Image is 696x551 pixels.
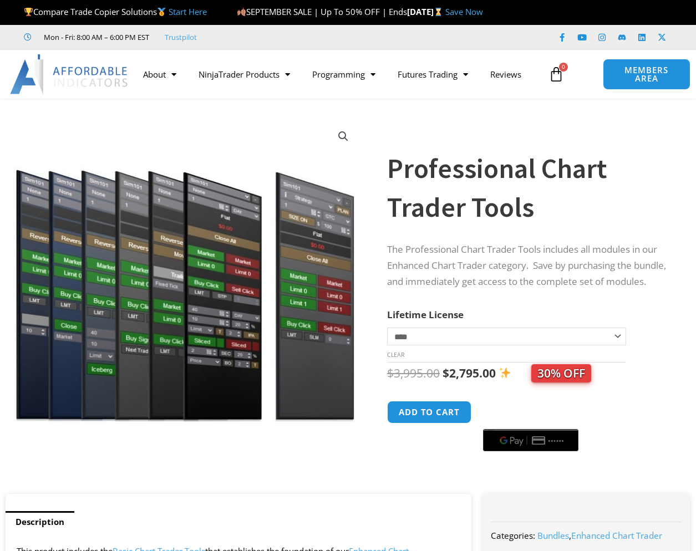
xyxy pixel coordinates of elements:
span: Mon - Fri: 8:00 AM – 6:00 PM EST [41,30,149,44]
nav: Menu [132,62,543,87]
bdi: 3,995.00 [387,365,440,381]
a: Trustpilot [165,30,197,44]
span: Categories: [491,530,535,541]
span: $ [443,365,449,381]
bdi: 2,795.00 [443,365,496,381]
a: About [132,62,187,87]
a: Start Here [169,6,207,17]
a: Enhanced Chart Trader [571,530,662,541]
a: NinjaTrader Products [187,62,301,87]
strong: [DATE] [407,6,445,17]
a: Clear options [387,351,404,359]
img: 🍂 [237,8,246,16]
a: 0 [532,58,581,90]
img: ⌛ [434,8,443,16]
span: Compare Trade Copier Solutions [24,6,207,17]
img: ✨ [499,367,511,379]
img: 🥇 [158,8,166,16]
img: LogoAI | Affordable Indicators – NinjaTrader [10,54,129,94]
img: 🏆 [24,8,33,16]
a: Futures Trading [387,62,479,87]
a: Description [6,511,74,533]
span: $ [387,365,394,381]
a: Reviews [479,62,532,87]
span: MEMBERS AREA [614,66,679,83]
a: MEMBERS AREA [603,59,690,90]
h1: Professional Chart Trader Tools [387,149,668,227]
span: SEPTEMBER SALE | Up To 50% OFF | Ends [237,6,407,17]
button: Buy with GPay [483,429,578,451]
button: Add to cart [387,401,471,424]
span: 30% OFF [531,364,591,382]
a: Save Now [445,6,483,17]
a: Bundles [537,530,569,541]
text: •••••• [548,437,565,445]
img: ProfessionalToolsBundlePage [8,118,362,422]
p: The Professional Chart Trader Tools includes all modules in our Enhanced Chart Trader category. S... [387,242,668,290]
a: View full-screen image gallery [333,126,353,146]
a: Programming [301,62,387,87]
span: 0 [559,63,568,72]
label: Lifetime License [387,308,464,321]
span: , [537,530,662,541]
iframe: Secure express checkout frame [481,399,581,426]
